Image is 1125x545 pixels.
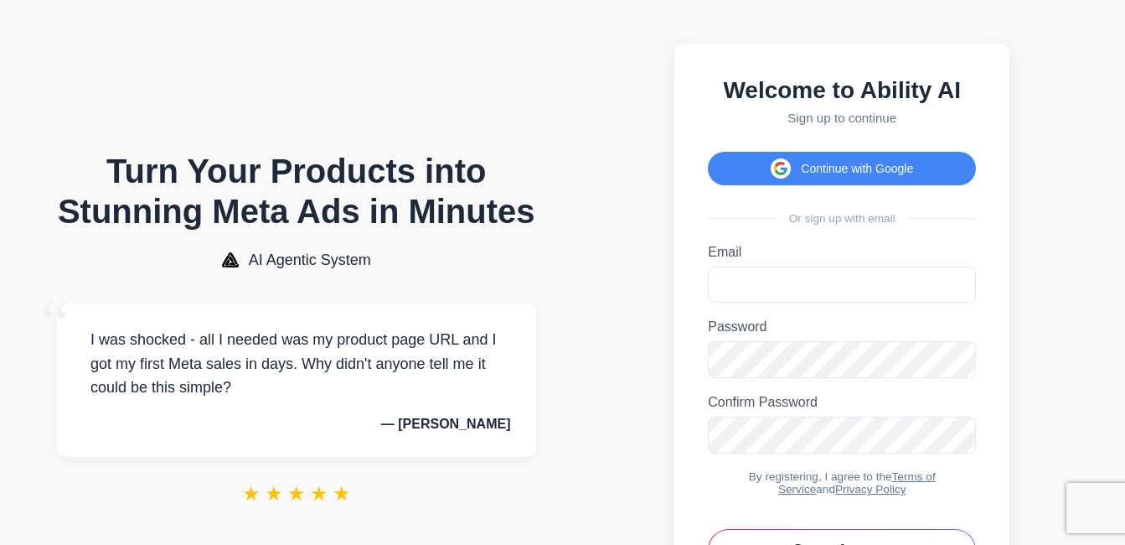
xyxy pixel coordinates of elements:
p: Sign up to continue [708,111,976,125]
span: AI Agentic System [249,252,371,269]
a: Terms of Service [778,470,936,496]
p: I was shocked - all I needed was my product page URL and I got my first Meta sales in days. Why d... [82,328,511,400]
h1: Turn Your Products into Stunning Meta Ads in Minutes [57,151,536,231]
div: Or sign up with email [708,212,976,225]
a: Privacy Policy [835,483,906,496]
div: By registering, I agree to the and [708,470,976,496]
img: AI Agentic System Logo [222,252,239,267]
label: Confirm Password [708,395,976,410]
p: — [PERSON_NAME] [82,417,511,432]
span: ★ [333,482,351,506]
button: Continue with Google [708,152,976,185]
h2: Welcome to Ability AI [708,77,976,104]
span: ★ [242,482,261,506]
span: ★ [287,482,306,506]
label: Email [708,245,976,260]
span: ★ [310,482,328,506]
span: “ [40,286,70,362]
label: Password [708,319,976,335]
span: ★ [265,482,283,506]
